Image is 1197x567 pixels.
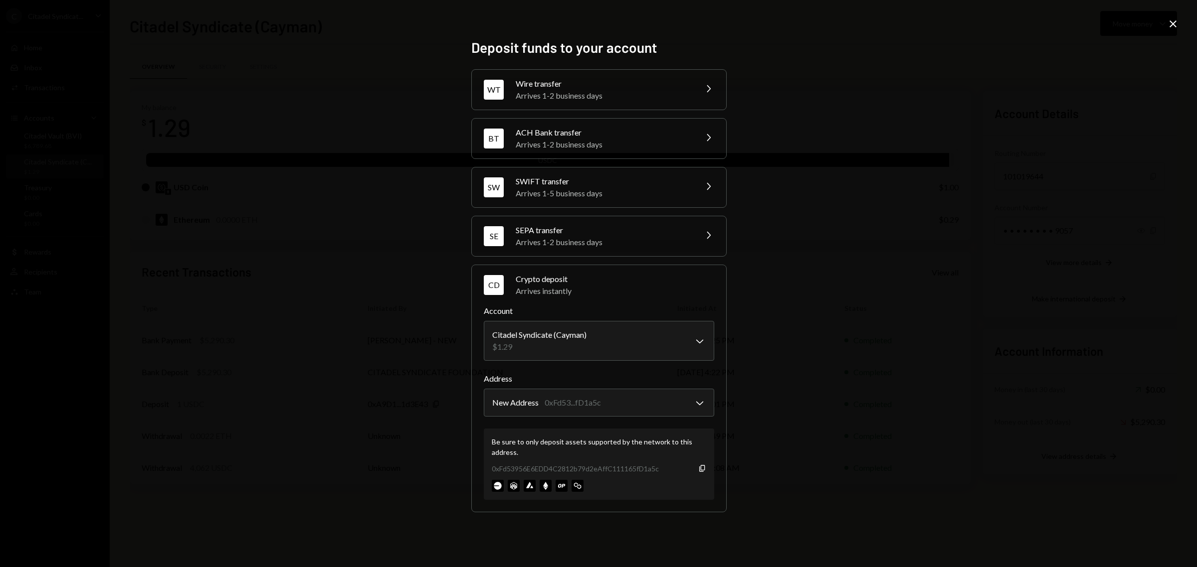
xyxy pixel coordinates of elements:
[516,285,714,297] div: Arrives instantly
[484,80,504,100] div: WT
[484,226,504,246] div: SE
[556,480,568,492] img: optimism-mainnet
[545,397,601,409] div: 0xFd53...fD1a5c
[516,139,690,150] div: Arrives 1-2 business days
[484,321,714,361] button: Account
[516,175,690,187] div: SWIFT transfer
[516,236,690,248] div: Arrives 1-2 business days
[484,305,714,317] label: Account
[540,480,552,492] img: ethereum-mainnet
[516,90,690,102] div: Arrives 1-2 business days
[516,127,690,139] div: ACH Bank transfer
[484,275,504,295] div: CD
[516,273,714,285] div: Crypto deposit
[472,216,726,256] button: SESEPA transferArrives 1-2 business days
[472,70,726,110] button: WTWire transferArrives 1-2 business days
[484,129,504,148] div: BT
[524,480,536,492] img: avalanche-mainnet
[492,436,706,457] div: Be sure to only deposit assets supported by the network to this address.
[572,480,584,492] img: polygon-mainnet
[471,38,726,57] h2: Deposit funds to your account
[484,305,714,500] div: CDCrypto depositArrives instantly
[492,463,659,474] div: 0xFd53956E6EDD4C2812b79d2eAffC111165fD1a5c
[472,119,726,158] button: BTACH Bank transferArrives 1-2 business days
[472,265,726,305] button: CDCrypto depositArrives instantly
[472,167,726,207] button: SWSWIFT transferArrives 1-5 business days
[516,187,690,199] div: Arrives 1-5 business days
[508,480,520,492] img: arbitrum-mainnet
[484,389,714,417] button: Address
[516,224,690,236] div: SEPA transfer
[492,480,504,492] img: base-mainnet
[516,78,690,90] div: Wire transfer
[484,373,714,385] label: Address
[484,177,504,197] div: SW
